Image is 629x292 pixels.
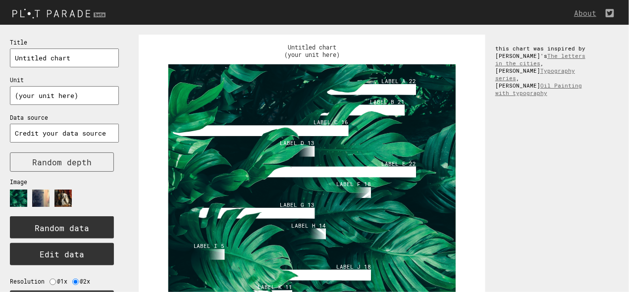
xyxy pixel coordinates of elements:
[574,8,601,18] a: About
[35,223,89,234] text: Random data
[80,278,95,285] label: @2x
[495,52,585,67] a: The letters in the cities
[258,284,292,291] text: Label K 11
[194,242,225,249] text: Label I 5
[495,82,582,97] a: Oil Painting with typography
[10,178,119,186] p: Image
[284,50,340,58] text: (your unit here)
[288,43,336,51] text: Untitled chart
[10,243,114,265] button: Edit data
[10,278,50,285] label: Resolution
[495,67,575,82] a: Typography series
[370,98,405,105] text: Label B 21
[485,35,604,106] div: this chart was inspired by [PERSON_NAME]'s , [PERSON_NAME] , [PERSON_NAME]
[10,76,119,84] p: Unit
[381,77,416,85] text: Label A 22
[10,152,114,172] button: Random depth
[57,278,72,285] label: @1x
[10,114,119,121] p: Data source
[291,222,326,229] text: Label H 14
[381,160,416,167] text: Label E 22
[280,201,314,208] text: Label G 13
[280,139,314,146] text: Label D 13
[10,39,119,46] p: Title
[314,118,349,126] text: Label C 16
[336,180,371,188] text: Label F 18
[336,263,371,270] text: Label J 18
